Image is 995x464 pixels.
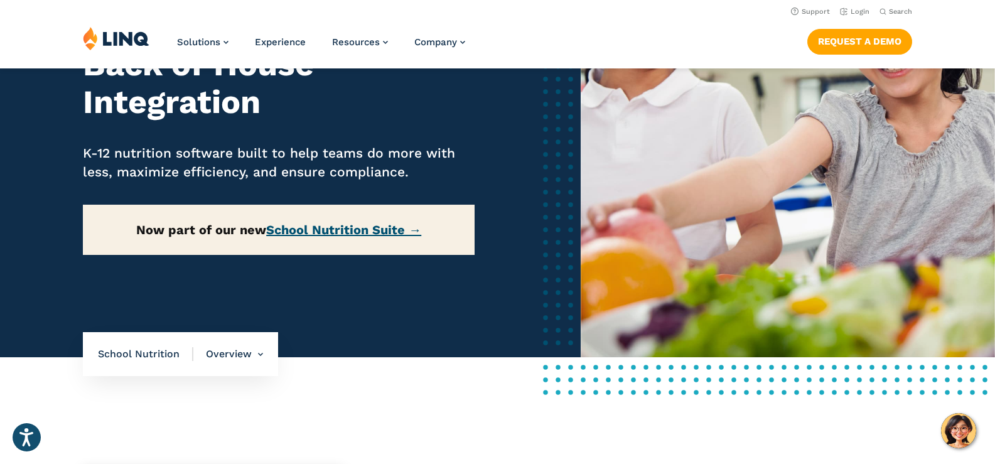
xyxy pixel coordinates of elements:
span: Company [414,36,457,48]
li: Overview [193,332,263,376]
strong: Now part of our new [136,222,421,237]
nav: Button Navigation [807,26,912,54]
span: Solutions [177,36,220,48]
a: Experience [255,36,306,48]
img: LINQ | K‑12 Software [83,26,149,50]
span: Resources [332,36,380,48]
p: K-12 nutrition software built to help teams do more with less, maximize efficiency, and ensure co... [83,144,475,181]
button: Hello, have a question? Let’s chat. [941,413,976,448]
a: Support [791,8,830,16]
a: Company [414,36,465,48]
a: Resources [332,36,388,48]
a: Login [840,8,869,16]
nav: Primary Navigation [177,26,465,68]
a: Solutions [177,36,229,48]
a: Request a Demo [807,29,912,54]
a: School Nutrition Suite → [266,222,421,237]
button: Open Search Bar [879,7,912,16]
span: School Nutrition [98,347,193,361]
span: Search [889,8,912,16]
